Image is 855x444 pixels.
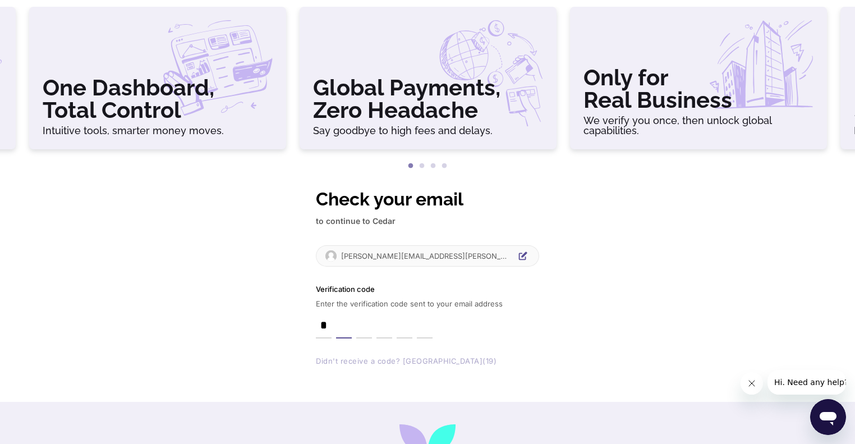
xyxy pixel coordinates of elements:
h3: Global Payments, Zero Headache [313,76,543,121]
span: Hi. Need any help? [7,8,81,17]
button: 4 [439,161,450,172]
h6: Say goodbye to high fees and delays. [313,126,543,136]
button: Edit [516,249,530,263]
button: 1 [405,161,416,172]
p: Enter the verification code sent to your email address [316,299,539,308]
p: [PERSON_NAME][EMAIL_ADDRESS][PERSON_NAME][DOMAIN_NAME] [341,251,512,260]
input: Digit 3 [356,313,372,338]
button: 3 [427,161,439,172]
button: 2 [416,161,427,172]
p: Verification code [316,285,539,295]
iframe: Button to launch messaging window [810,399,846,435]
input: Digit 6 [417,313,433,338]
input: Enter verification code. Digit 1 [316,313,332,338]
h1: Check your email [316,186,539,213]
h3: One Dashboard, Total Control [43,76,273,121]
input: Digit 5 [397,313,412,338]
iframe: Close message [741,372,763,395]
input: Digit 2 [336,313,352,338]
h6: We verify you once, then unlock global capabilities. [583,116,813,136]
p: to continue to Cedar [316,215,539,227]
h6: Intuitive tools, smarter money moves. [43,126,273,136]
iframe: Message from company [767,370,846,395]
h3: Only for Real Business [583,66,813,111]
input: Digit 4 [376,313,392,338]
